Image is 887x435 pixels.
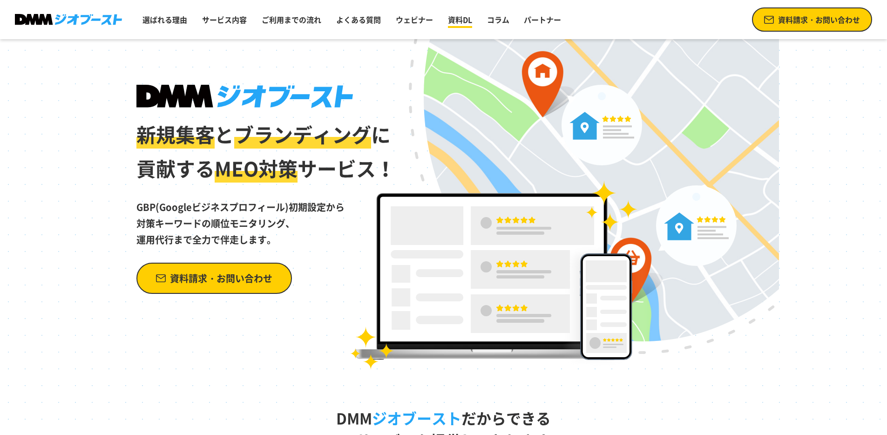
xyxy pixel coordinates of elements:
a: よくある質問 [332,10,385,29]
p: GBP(Googleビジネスプロフィール)初期設定から 対策キーワードの順位モニタリング、 運用代行まで全力で伴走します。 [136,186,396,248]
a: サービス内容 [198,10,251,29]
a: パートナー [520,10,565,29]
span: 資料請求・お問い合わせ [170,270,272,286]
img: DMMジオブースト [15,14,122,26]
span: 新規集客 [136,120,215,149]
a: ご利用までの流れ [258,10,325,29]
span: MEO対策 [215,154,298,183]
span: 資料請求・お問い合わせ [778,14,860,25]
span: ジオブースト [372,407,461,429]
span: ブランディング [234,120,371,149]
a: 資料請求・お問い合わせ [136,263,292,294]
a: コラム [483,10,513,29]
a: ウェビナー [392,10,437,29]
h1: と に 貢献する サービス！ [136,85,396,186]
a: 資料DL [444,10,476,29]
img: DMMジオブースト [136,85,353,108]
a: 資料請求・お問い合わせ [752,7,872,32]
a: 選ばれる理由 [139,10,191,29]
